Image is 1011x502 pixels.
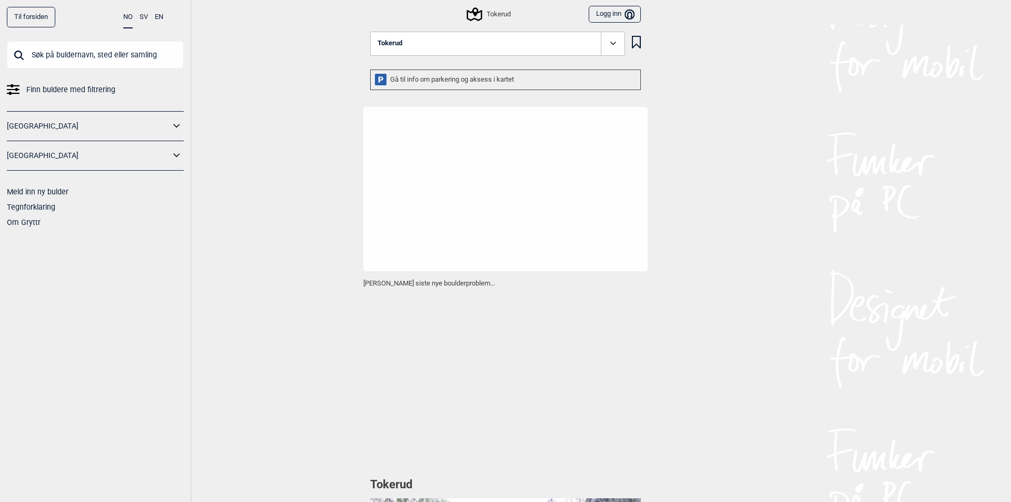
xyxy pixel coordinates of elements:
a: [GEOGRAPHIC_DATA] [7,148,170,163]
p: [PERSON_NAME] siste nye boulderproblem... [363,278,648,289]
input: Søk på buldernavn, sted eller samling [7,41,184,68]
a: Til forsiden [7,7,55,27]
a: Meld inn ny bulder [7,188,68,196]
button: NO [123,7,133,28]
div: Gå til info om parkering og aksess i kartet [370,70,641,90]
div: Tokerud [468,8,510,21]
button: Logg inn [589,6,641,23]
button: SV [140,7,148,27]
span: Tokerud [378,40,402,47]
a: Tegnforklaring [7,203,55,211]
span: Finn buldere med filtrering [26,82,115,97]
a: Om Gryttr [7,218,41,227]
a: [GEOGRAPHIC_DATA] [7,119,170,134]
a: Finn buldere med filtrering [7,82,184,97]
button: Tokerud [370,32,625,56]
button: EN [155,7,163,27]
h1: Tokerud [370,477,641,493]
